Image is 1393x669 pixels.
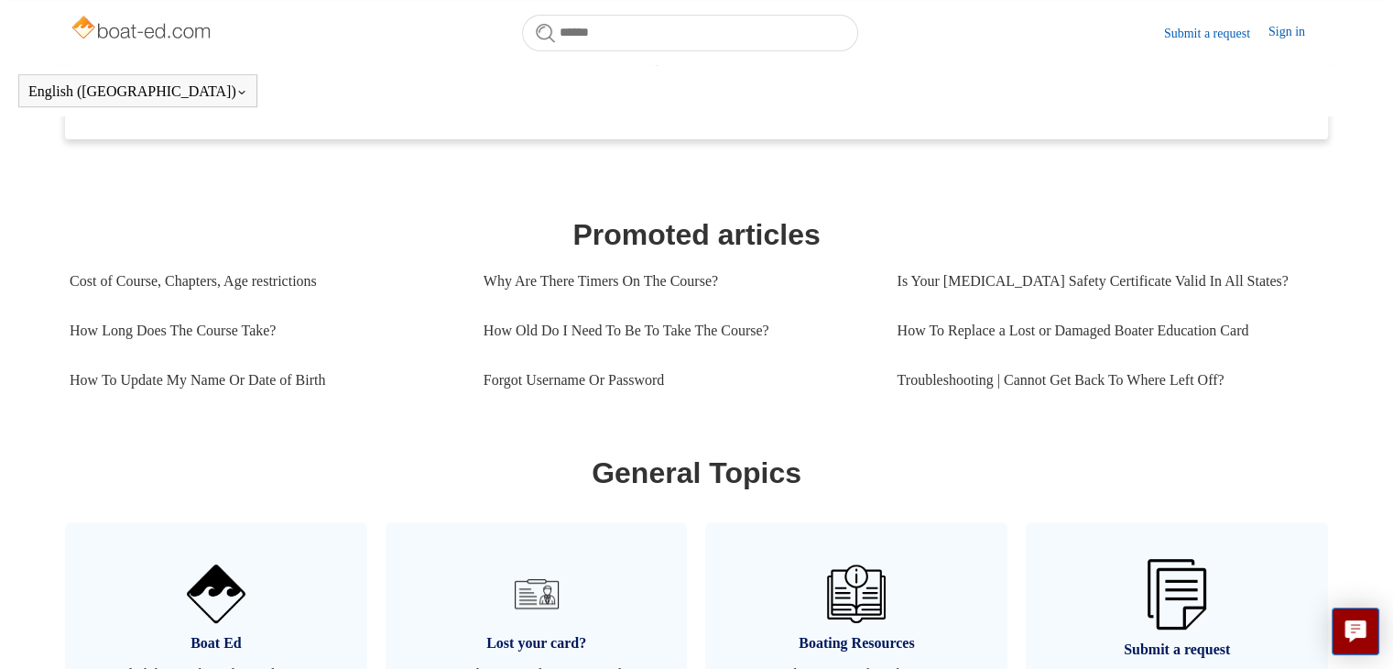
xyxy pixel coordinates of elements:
span: Boat Ed [93,632,340,654]
a: Troubleshooting | Cannot Get Back To Where Left Off? [897,356,1311,405]
a: Is Your [MEDICAL_DATA] Safety Certificate Valid In All States? [897,257,1311,306]
a: Submit a request [1164,24,1268,43]
button: Live chat [1332,608,1379,655]
a: How To Update My Name Or Date of Birth [70,356,456,405]
span: Boating Resources [733,632,980,654]
input: Search [522,15,858,51]
a: Forgot Username Or Password [484,356,870,405]
a: How Old Do I Need To Be To Take The Course? [484,306,870,356]
a: Why Are There Timers On The Course? [484,257,870,306]
button: English ([GEOGRAPHIC_DATA]) [28,83,247,100]
a: How To Replace a Lost or Damaged Boater Education Card [897,306,1311,356]
img: 01HZPCYVT14CG9T703FEE4SFXC [507,565,566,623]
img: 01HZPCYVZMCNPYXCC0DPA2R54M [827,565,886,623]
a: Sign in [1268,22,1323,44]
img: Boat-Ed Help Center home page [70,11,215,48]
span: Submit a request [1053,639,1300,661]
a: How Long Does The Course Take? [70,306,456,356]
span: Lost your card? [413,632,660,654]
img: 01HZPCYW3NK71669VZTW7XY4G9 [1148,559,1206,630]
h1: General Topics [70,451,1323,495]
h1: Promoted articles [70,213,1323,257]
img: 01HZPCYVNCVF44JPJQE4DN11EA [187,565,245,623]
a: Cost of Course, Chapters, Age restrictions [70,257,456,306]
